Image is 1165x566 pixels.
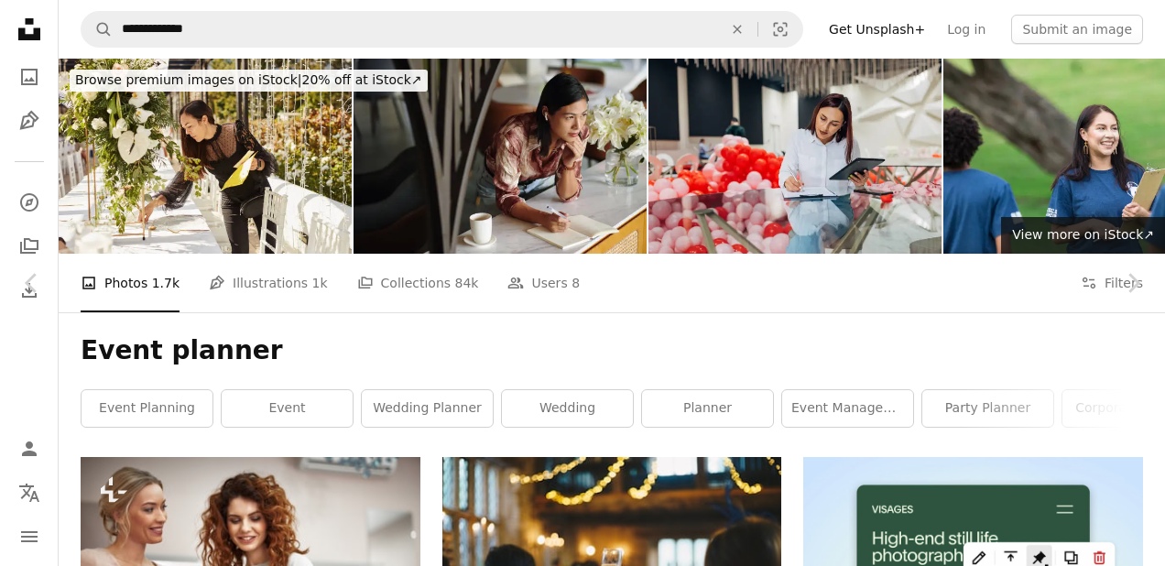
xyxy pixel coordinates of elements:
form: Find visuals sitewide [81,11,803,48]
button: Language [11,474,48,511]
a: Browse premium images on iStock|20% off at iStock↗ [59,59,439,103]
a: Illustrations [11,103,48,139]
a: wedding planner [362,390,493,427]
img: Entrepreneur Filling Gratitude Journal [354,59,647,254]
a: Users 8 [507,254,580,312]
a: Collections 84k [357,254,479,312]
a: Log in / Sign up [11,430,48,467]
a: wedding [502,390,633,427]
button: Menu [11,518,48,555]
a: Get Unsplash+ [818,15,936,44]
a: View more on iStock↗ [1001,217,1165,254]
a: Log in [936,15,996,44]
button: Search Unsplash [82,12,113,47]
span: 84k [455,273,479,293]
span: 1k [312,273,328,293]
button: Clear [717,12,757,47]
a: party planner [922,390,1053,427]
a: Photos [11,59,48,95]
a: planner [642,390,773,427]
button: Filters [1081,254,1143,312]
a: event planning [82,390,212,427]
span: 20% off at iStock ↗ [75,72,422,87]
button: Visual search [758,12,802,47]
a: event management [782,390,913,427]
img: A decorator sits at a table in a restaurant and uses a digital tablet that displays detailed plan... [648,59,942,254]
button: Submit an image [1011,15,1143,44]
h1: Event planner [81,334,1143,367]
a: Illustrations 1k [209,254,327,312]
span: Browse premium images on iStock | [75,72,301,87]
span: View more on iStock ↗ [1012,227,1154,242]
a: Next [1101,195,1165,371]
a: event [222,390,353,427]
a: Explore [11,184,48,221]
span: 8 [572,273,580,293]
img: Shot of a young woman decorating a table with place card holders in preparation for a wedding rec... [59,59,352,254]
